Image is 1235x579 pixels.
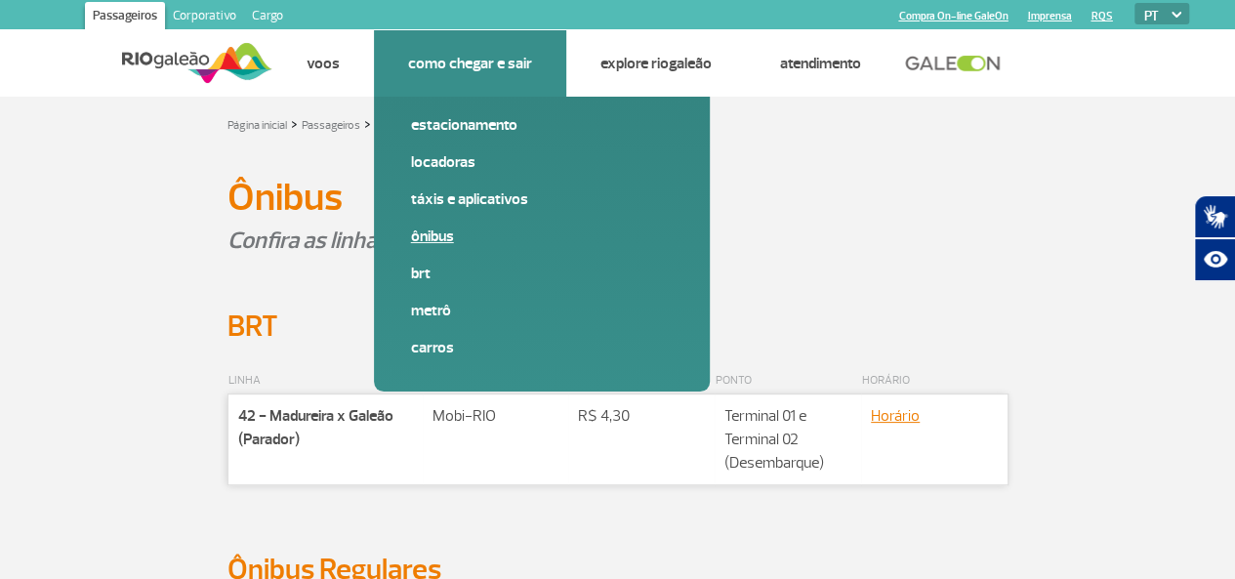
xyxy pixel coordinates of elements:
[408,54,532,73] a: Como chegar e sair
[364,112,371,135] a: >
[411,300,673,321] a: Metrô
[578,404,705,428] p: R$ 4,30
[227,118,287,133] a: Página inicial
[85,2,165,33] a: Passageiros
[411,226,673,247] a: Ônibus
[1194,195,1235,238] button: Abrir tradutor de língua de sinais.
[780,54,861,73] a: Atendimento
[244,2,291,33] a: Cargo
[411,151,673,173] a: Locadoras
[411,188,673,210] a: Táxis e aplicativos
[1194,195,1235,281] div: Plugin de acessibilidade da Hand Talk.
[600,54,712,73] a: Explore RIOgaleão
[1027,10,1071,22] a: Imprensa
[871,406,920,426] a: Horário
[227,181,1009,214] h1: Ônibus
[898,10,1008,22] a: Compra On-line GaleOn
[411,337,673,358] a: Carros
[715,394,861,485] td: Terminal 01 e Terminal 02 (Desembarque)
[411,263,673,284] a: BRT
[228,369,422,393] p: LINHA
[307,54,340,73] a: Voos
[291,112,298,135] a: >
[1194,238,1235,281] button: Abrir recursos assistivos.
[862,369,1007,393] p: HORÁRIO
[432,404,558,428] p: Mobi-RIO
[227,224,1009,257] p: Confira as linhas que atendem o RIOgaleão
[715,368,861,394] th: PONTO
[165,2,244,33] a: Corporativo
[1091,10,1112,22] a: RQS
[238,406,393,449] strong: 42 - Madureira x Galeão (Parador)
[302,118,360,133] a: Passageiros
[227,309,1009,345] h2: BRT
[411,114,673,136] a: Estacionamento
